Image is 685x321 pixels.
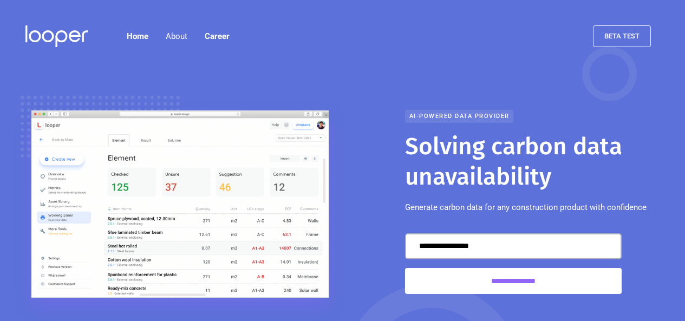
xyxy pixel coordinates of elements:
div: AI-powered data provider [405,110,513,123]
a: beta test [593,25,651,47]
p: Generate carbon data for any construction product with confidence [405,201,647,214]
div: About [166,30,187,43]
h1: Solving carbon data unavailability [405,132,660,192]
div: About [157,25,196,47]
a: Home [118,25,157,47]
form: Email Form [405,233,622,294]
a: Career [196,25,238,47]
